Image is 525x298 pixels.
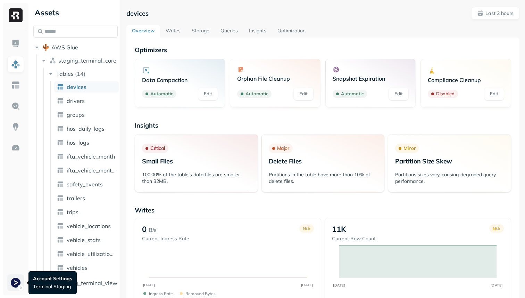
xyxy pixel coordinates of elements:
button: staging_terminal_core [40,55,118,66]
p: Small Files [142,157,251,165]
tspan: [DATE] [143,283,155,287]
p: 100.00% of the table's data files are smaller than 32MB. [142,171,251,185]
span: ifta_vehicle_months [67,167,116,174]
span: hos_daily_logs [67,125,105,132]
a: Overview [126,25,160,38]
p: Partitions in the table have more than 10% of delete files. [269,171,377,185]
a: trailers [54,193,119,204]
img: table [57,111,64,118]
span: trips [67,209,78,216]
p: Insights [135,121,511,129]
a: vehicle_stats [54,234,119,245]
a: Edit [389,88,408,100]
span: devices [67,83,86,90]
p: Minor [403,145,415,152]
p: Delete Files [269,157,377,165]
span: AWS Glue [51,44,78,51]
img: table [57,236,64,243]
p: Terminal Staging [33,283,72,290]
tspan: [DATE] [333,283,345,287]
span: hos_logs [67,139,89,146]
a: hos_logs [54,137,119,148]
tspan: [DATE] [301,283,313,287]
button: staging_terminal_view [40,277,118,289]
p: Current Row Count [332,235,376,242]
p: Disabled [436,90,455,97]
img: table [57,250,64,257]
div: Assets [33,7,118,18]
p: N/A [303,226,310,231]
a: ifta_vehicle_month [54,151,119,162]
p: Orphan File Cleanup [237,75,313,82]
p: Automatic [341,90,364,97]
p: Optimizers [135,46,511,54]
img: namespace [49,57,56,64]
span: safety_events [67,181,103,188]
img: Terminal Staging [11,278,20,288]
a: vehicle_locations [54,220,119,232]
a: ifta_vehicle_months [54,165,119,176]
p: Writes [135,206,511,214]
button: Tables(14) [47,68,118,79]
p: Snapshot Expiration [333,75,409,82]
img: Query Explorer [11,102,20,111]
p: Compliance Cleanup [428,76,504,83]
a: Optimization [272,25,311,38]
a: Edit [294,88,313,100]
a: Edit [198,88,218,100]
p: Partition Size Skew [395,157,504,165]
a: groups [54,109,119,120]
a: Writes [160,25,186,38]
a: hos_daily_logs [54,123,119,134]
button: Last 2 hours [471,7,519,19]
span: vehicles [67,264,87,271]
img: root [42,44,49,51]
img: table [57,125,64,132]
img: Ryft [9,8,23,22]
p: 0 [142,224,147,234]
a: drivers [54,95,119,106]
p: Automatic [150,90,173,97]
button: AWS Glue [33,42,118,53]
img: table [57,83,64,90]
p: B/s [149,226,157,234]
img: table [57,181,64,188]
p: 11K [332,224,346,234]
img: table [57,167,64,174]
img: Dashboard [11,39,20,48]
p: devices [126,9,149,17]
p: Partitions sizes vary, causing degraded query performance. [395,171,504,185]
tspan: [DATE] [491,283,503,287]
span: trailers [67,195,85,202]
a: safety_events [54,179,119,190]
a: devices [54,81,119,92]
p: Critical [150,145,165,152]
img: table [57,223,64,229]
span: staging_terminal_view [58,280,117,287]
img: Optimization [11,143,20,152]
a: Storage [186,25,215,38]
a: vehicle_utilization_day [54,248,119,259]
span: ifta_vehicle_month [67,153,115,160]
p: Automatic [245,90,268,97]
span: staging_terminal_core [58,57,116,64]
img: table [57,97,64,104]
a: Queries [215,25,243,38]
a: trips [54,207,119,218]
img: Assets [11,60,20,69]
img: table [57,209,64,216]
img: table [57,139,64,146]
img: table [57,153,64,160]
a: vehicles [54,262,119,273]
p: Data Compaction [142,76,218,83]
span: vehicle_utilization_day [67,250,116,257]
p: ( 14 ) [75,70,85,77]
img: table [57,264,64,271]
p: Current Ingress Rate [142,235,189,242]
p: Last 2 hours [485,10,514,17]
a: Insights [243,25,272,38]
p: Ingress Rate [149,291,173,296]
p: Major [277,145,289,152]
p: N/A [493,226,500,231]
img: Insights [11,122,20,131]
